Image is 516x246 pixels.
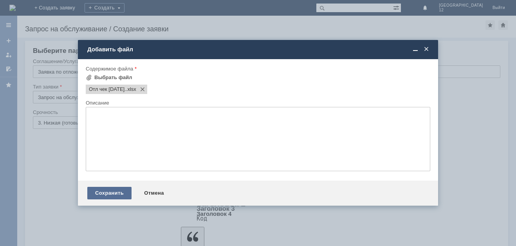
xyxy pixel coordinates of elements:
[3,3,114,16] div: Прошу удалить отл чек за [DATE].[PERSON_NAME]
[94,74,132,81] div: Выбрать файл
[126,86,136,92] span: Отл чек 05.09.2025..xlsx
[89,86,126,92] span: Отл чек 05.09.2025..xlsx
[86,100,429,105] div: Описание
[87,46,430,53] div: Добавить файл
[411,46,419,53] span: Свернуть (Ctrl + M)
[422,46,430,53] span: Закрыть
[86,66,429,71] div: Содержимое файла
